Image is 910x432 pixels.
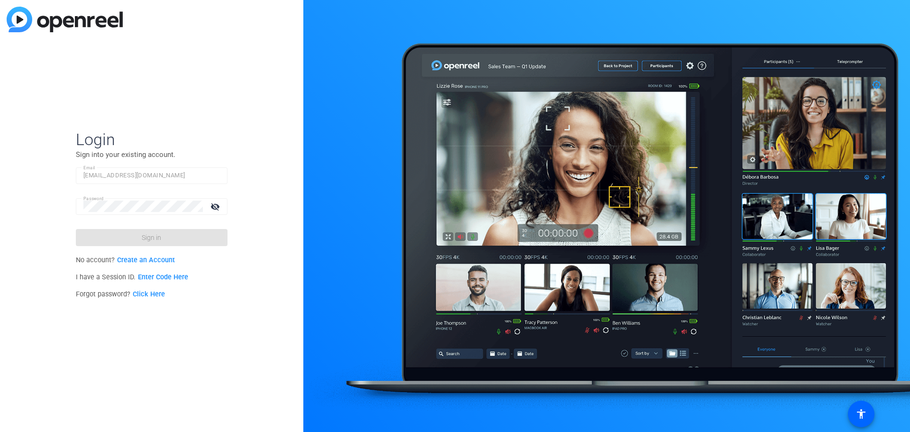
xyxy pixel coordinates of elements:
mat-icon: accessibility [855,408,867,420]
mat-label: Password [83,196,104,201]
p: Sign into your existing account. [76,149,227,160]
a: Create an Account [117,256,175,264]
span: I have a Session ID. [76,273,188,281]
a: Enter Code Here [138,273,188,281]
input: Enter Email Address [83,170,220,181]
span: No account? [76,256,175,264]
mat-label: Email [83,165,95,170]
a: Click Here [133,290,165,298]
span: Login [76,129,227,149]
mat-icon: visibility_off [205,200,227,213]
span: Forgot password? [76,290,165,298]
img: blue-gradient.svg [7,7,123,32]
